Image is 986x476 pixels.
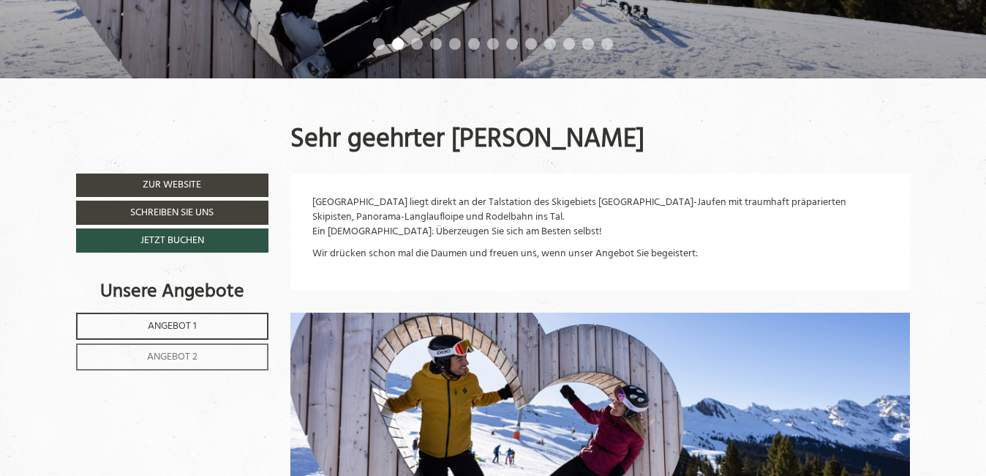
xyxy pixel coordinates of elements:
div: Dienstag [257,11,319,34]
button: Senden [497,387,576,412]
span: Angebot 2 [147,349,197,365]
p: Wir drücken schon mal die Daumen und freuen uns, wenn unser Angebot Sie begeistert: [312,247,889,261]
div: Guten Tag, wie können wir Ihnen helfen? [11,39,208,78]
small: 12:40 [22,67,200,75]
a: Schreiben Sie uns [76,201,268,225]
p: [GEOGRAPHIC_DATA] liegt direkt an der Talstation des Skigebiets [GEOGRAPHIC_DATA]-Jaufen mit trau... [312,196,889,239]
a: Jetzt buchen [76,228,268,253]
h1: Sehr geehrter [PERSON_NAME] [290,126,644,155]
div: Unsere Angebote [76,278,268,305]
a: Zur Website [76,174,268,197]
span: Angebot 1 [148,318,197,335]
div: Berghotel Ratschings [22,42,200,52]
